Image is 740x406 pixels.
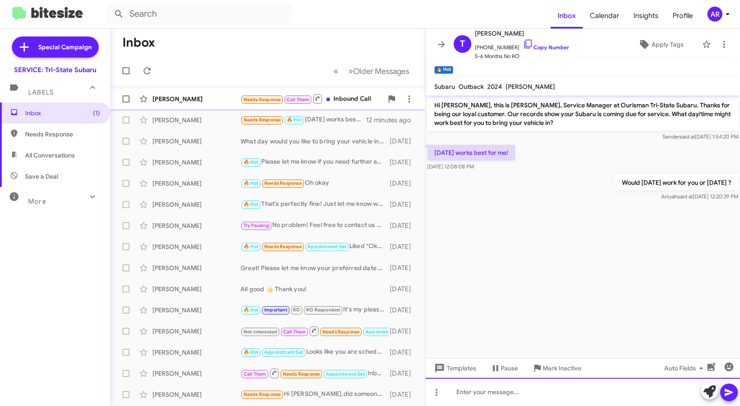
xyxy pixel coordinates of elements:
[244,159,259,165] span: 🔥 Hot
[264,349,303,355] span: Appointment Set
[543,360,581,376] span: Mark Inactive
[475,39,569,52] span: [PHONE_NUMBER]
[152,369,240,378] div: [PERSON_NAME]
[152,116,240,124] div: [PERSON_NAME]
[152,242,240,251] div: [PERSON_NAME]
[427,145,515,161] p: [DATE] works best for me!
[28,88,54,96] span: Labels
[427,163,474,170] span: [DATE] 12:08:08 PM
[240,305,389,315] div: It's my pleasure!
[244,117,281,123] span: Needs Response
[475,52,569,61] span: 5-6 Months No RO
[707,7,722,22] div: AR
[460,37,465,51] span: T
[551,3,583,29] span: Inbox
[240,115,366,125] div: [DATE] works best for me!
[93,109,100,117] span: (1)
[433,360,476,376] span: Templates
[389,242,418,251] div: [DATE]
[501,360,518,376] span: Pause
[25,151,75,160] span: All Conversations
[615,175,738,190] p: Would [DATE] work for you or [DATE] ?
[389,327,418,336] div: [DATE]
[244,180,259,186] span: 🔥 Hot
[348,66,353,77] span: »
[657,360,714,376] button: Auto Fields
[25,172,58,181] span: Save a Deal
[651,37,684,52] span: Apply Tags
[152,285,240,293] div: [PERSON_NAME]
[677,193,693,200] span: said at
[366,329,404,335] span: Appointment Set
[583,3,626,29] a: Calendar
[152,137,240,146] div: [PERSON_NAME]
[244,307,259,313] span: 🔥 Hot
[152,263,240,272] div: [PERSON_NAME]
[525,360,588,376] button: Mark Inactive
[240,157,389,167] div: Please let me know if you need further assistance.
[353,66,409,76] span: Older Messages
[240,326,389,337] div: Inbound Call
[287,97,310,102] span: Call Them
[329,62,414,80] nav: Page navigation example
[283,371,320,377] span: Needs Response
[152,390,240,399] div: [PERSON_NAME]
[152,327,240,336] div: [PERSON_NAME]
[662,133,738,140] span: Sender [DATE] 1:54:20 PM
[28,198,46,205] span: More
[152,221,240,230] div: [PERSON_NAME]
[389,158,418,167] div: [DATE]
[366,116,418,124] div: 12 minutes ago
[244,201,259,207] span: 🔥 Hot
[264,180,302,186] span: Needs Response
[389,390,418,399] div: [DATE]
[152,348,240,357] div: [PERSON_NAME]
[264,244,302,249] span: Needs Response
[283,329,306,335] span: Call Them
[240,263,389,272] div: Great! Please let me know your preferred date and time, and I'll schedule your appointment.
[389,179,418,188] div: [DATE]
[333,66,338,77] span: «
[328,62,344,80] button: Previous
[240,93,383,104] div: Inbound Call
[152,200,240,209] div: [PERSON_NAME]
[152,95,240,103] div: [PERSON_NAME]
[240,368,389,379] div: Inbound Call
[152,179,240,188] div: [PERSON_NAME]
[389,369,418,378] div: [DATE]
[293,307,300,313] span: RO
[427,97,738,131] p: Hi [PERSON_NAME], this is [PERSON_NAME], Service Manager at Ourisman Tri-State Subaru. Thanks for...
[506,83,555,91] span: [PERSON_NAME]
[25,130,100,139] span: Needs Response
[307,244,346,249] span: Appointment Set
[25,109,100,117] span: Inbox
[12,37,99,58] a: Special Campaign
[389,306,418,315] div: [DATE]
[240,347,389,357] div: Looks like you are scheduled for 10:40 on the 16th. See you then.
[389,263,418,272] div: [DATE]
[152,158,240,167] div: [PERSON_NAME]
[240,285,389,293] div: All good 👍 Thank you!
[244,97,281,102] span: Needs Response
[244,244,259,249] span: 🔥 Hot
[483,360,525,376] button: Pause
[680,133,695,140] span: said at
[244,329,277,335] span: Not-Interested
[626,3,666,29] a: Insights
[661,193,738,200] span: Aniyah [DATE] 12:20:39 PM
[664,360,707,376] span: Auto Fields
[14,66,96,74] div: SERVICE: Tri-State Subaru
[306,307,340,313] span: RO Responded
[434,83,455,91] span: Subaru
[152,306,240,315] div: [PERSON_NAME]
[240,137,389,146] div: What day would you like to bring your vehicle in for service?
[434,66,453,74] small: 🔥 Hot
[322,329,360,335] span: Needs Response
[326,371,365,377] span: Appointment Set
[666,3,700,29] a: Profile
[107,4,292,25] input: Search
[425,360,483,376] button: Templates
[244,349,259,355] span: 🔥 Hot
